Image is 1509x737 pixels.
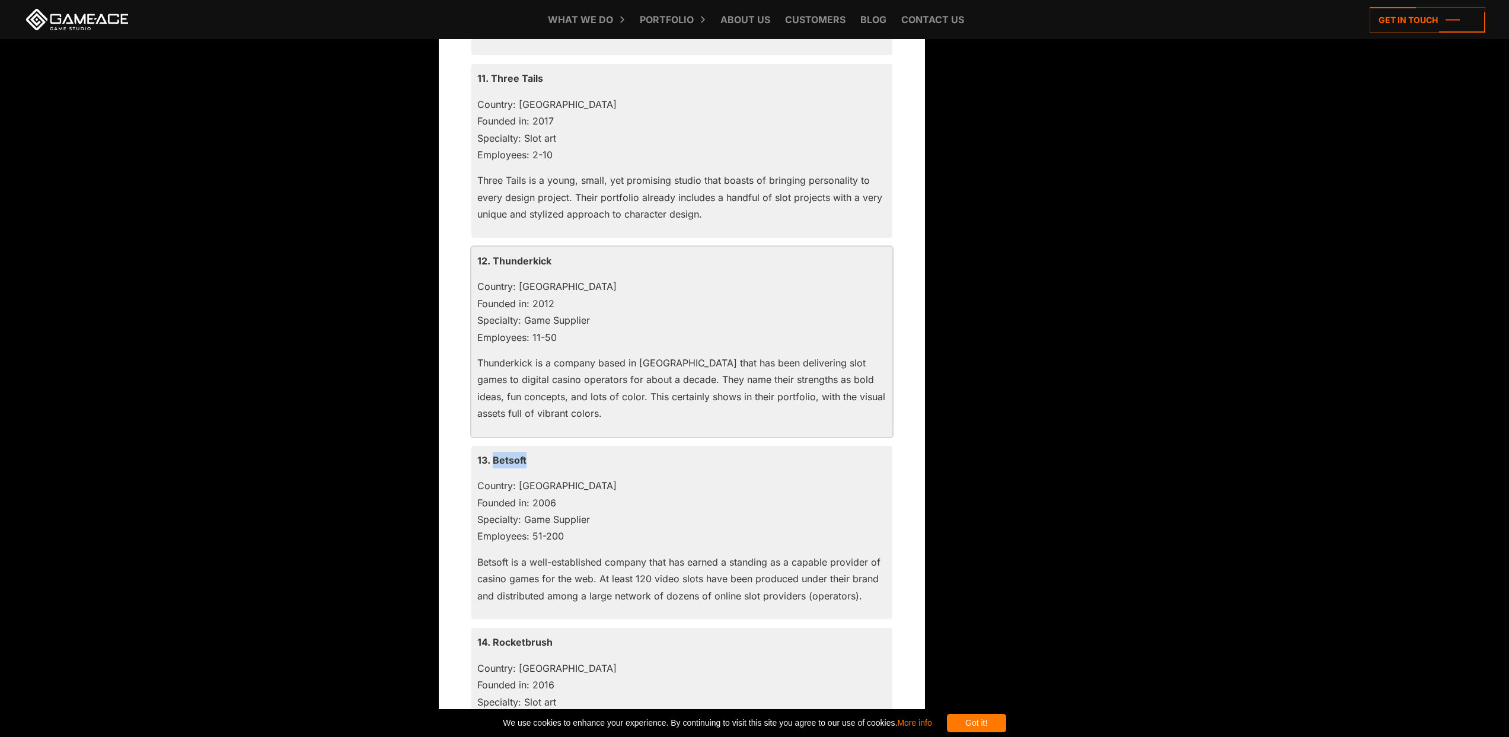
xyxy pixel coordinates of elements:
a: More info [897,718,931,728]
p: Country: [GEOGRAPHIC_DATA] Founded in: 2016 Specialty: Slot art Employees: 11-50 [477,660,886,728]
div: Got it! [947,714,1006,732]
span: We use cookies to enhance your experience. By continuing to visit this site you agree to our use ... [503,714,931,732]
p: 12. Thunderkick [477,253,886,269]
p: Three Tails is a young, small, yet promising studio that boasts of bringing personality to every ... [477,172,886,222]
p: 11. Three Tails [477,70,886,87]
p: Thunderkick is a company based in [GEOGRAPHIC_DATA] that has been delivering slot games to digita... [477,355,886,422]
p: Betsoft is a well-established company that has earned a standing as a capable provider of casino ... [477,554,886,604]
p: 14. Rocketbrush [477,634,886,650]
p: 13. Betsoft [477,452,886,468]
p: Country: [GEOGRAPHIC_DATA] Founded in: 2017 Specialty: Slot art Employees: 2-10 [477,96,886,164]
p: Country: [GEOGRAPHIC_DATA] Founded in: 2006 Specialty: Game Supplier Employees: 51-200 [477,477,886,545]
a: Get in touch [1370,7,1485,33]
p: Country: [GEOGRAPHIC_DATA] Founded in: 2012 Specialty: Game Supplier Employees: 11-50 [477,278,886,346]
